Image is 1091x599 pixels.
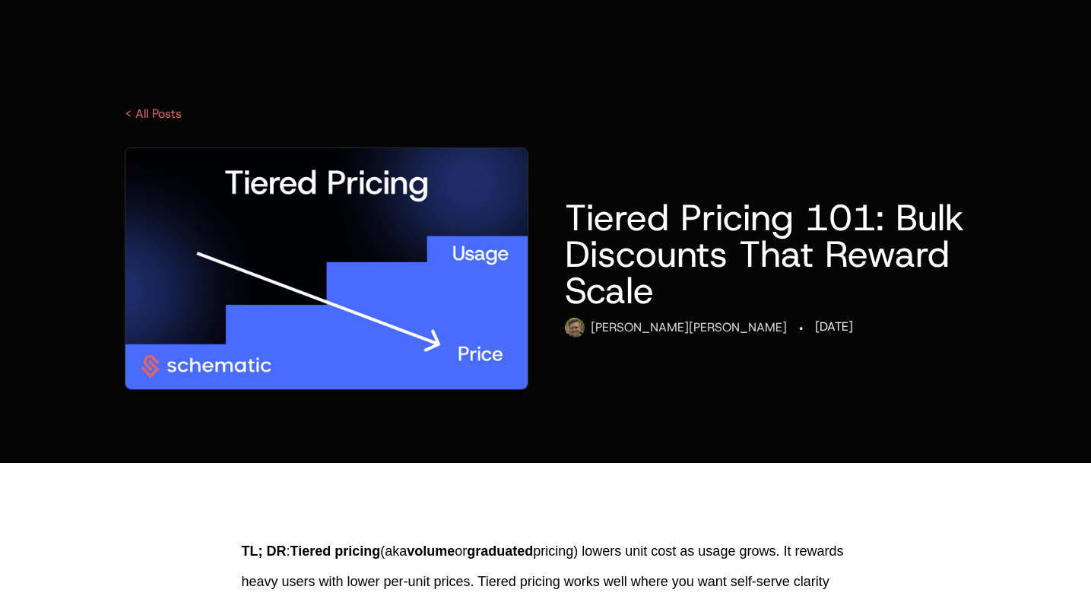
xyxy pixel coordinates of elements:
[290,544,381,559] span: Tiered pricing
[799,318,803,339] div: ·
[407,544,455,559] span: volume
[242,544,287,559] span: TL; DR
[565,199,966,309] h1: Tiered Pricing 101: Bulk Discounts That Reward Scale
[125,106,182,122] a: < All Posts
[467,544,533,559] span: graduated
[591,319,787,337] div: [PERSON_NAME] [PERSON_NAME]
[815,318,853,336] div: [DATE]
[565,318,585,338] img: Ryan Echternacht
[125,148,528,389] img: Tiered Pricing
